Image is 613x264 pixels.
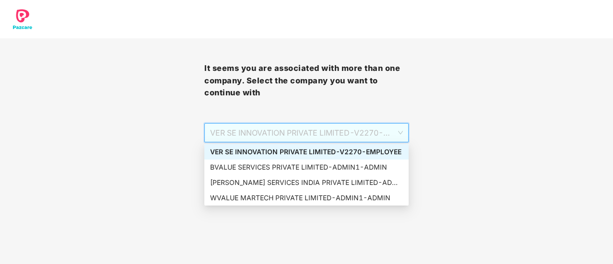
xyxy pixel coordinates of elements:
h3: It seems you are associated with more than one company. Select the company you want to continue with [204,62,409,99]
div: WVALUE MARTECH PRIVATE LIMITED - ADMIN1 - ADMIN [210,193,403,203]
span: VER SE INNOVATION PRIVATE LIMITED - V2270 - EMPLOYEE [210,124,403,142]
div: VER SE INNOVATION PRIVATE LIMITED - V2270 - EMPLOYEE [210,147,403,157]
div: BVALUE SERVICES PRIVATE LIMITED - ADMIN1 - ADMIN [210,162,403,172]
div: [PERSON_NAME] SERVICES INDIA PRIVATE LIMITED - ADMIN1 - ADMIN [210,177,403,188]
